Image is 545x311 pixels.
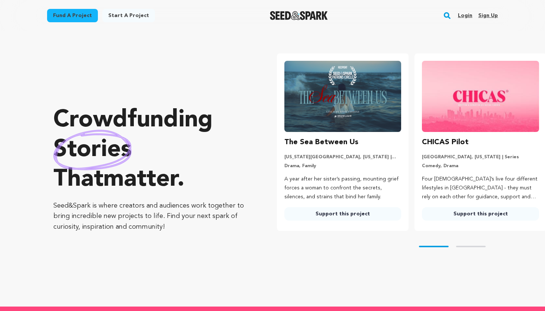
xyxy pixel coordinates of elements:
[458,10,472,21] a: Login
[53,106,247,195] p: Crowdfunding that .
[270,11,328,20] img: Seed&Spark Logo Dark Mode
[284,207,402,221] a: Support this project
[422,61,539,132] img: CHICAS Pilot image
[422,154,539,160] p: [GEOGRAPHIC_DATA], [US_STATE] | Series
[270,11,328,20] a: Seed&Spark Homepage
[53,201,247,232] p: Seed&Spark is where creators and audiences work together to bring incredible new projects to life...
[422,163,539,169] p: Comedy, Drama
[284,175,402,201] p: A year after her sister’s passing, mounting grief forces a woman to confront the secrets, silence...
[422,175,539,201] p: Four [DEMOGRAPHIC_DATA]’s live four different lifestyles in [GEOGRAPHIC_DATA] - they must rely on...
[422,136,469,148] h3: CHICAS Pilot
[284,163,402,169] p: Drama, Family
[284,154,402,160] p: [US_STATE][GEOGRAPHIC_DATA], [US_STATE] | Film Short
[47,9,98,22] a: Fund a project
[478,10,498,21] a: Sign up
[103,168,177,192] span: matter
[284,136,359,148] h3: The Sea Between Us
[102,9,155,22] a: Start a project
[422,207,539,221] a: Support this project
[284,61,402,132] img: The Sea Between Us image
[53,130,132,170] img: hand sketched image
